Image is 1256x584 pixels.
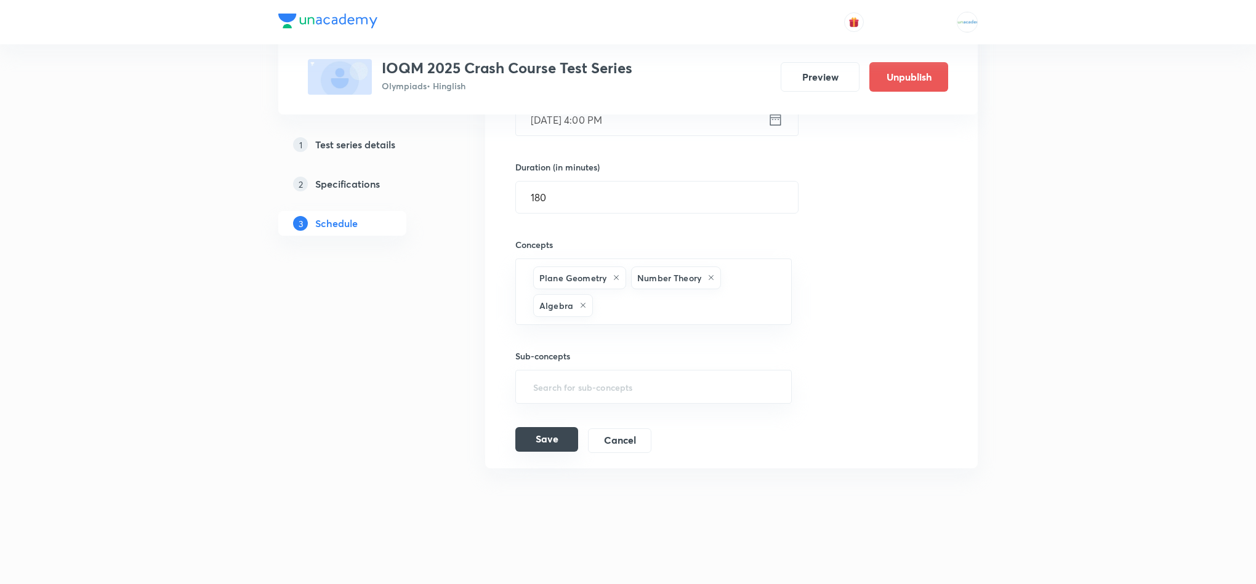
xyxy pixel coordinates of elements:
[781,62,859,92] button: Preview
[293,137,308,152] p: 1
[315,177,380,191] h5: Specifications
[531,375,776,398] input: Search for sub-concepts
[844,12,864,32] button: avatar
[539,299,573,312] h6: Algebra
[588,428,651,453] button: Cancel
[308,59,372,95] img: fallback-thumbnail.png
[315,216,358,231] h5: Schedule
[637,271,701,284] h6: Number Theory
[515,427,578,452] button: Save
[957,12,978,33] img: MOHAMMED SHOAIB
[278,132,446,157] a: 1Test series details
[539,271,606,284] h6: Plane Geometry
[278,172,446,196] a: 2Specifications
[382,79,632,92] p: Olympiads • Hinglish
[278,14,377,31] a: Company Logo
[515,161,600,174] h6: Duration (in minutes)
[382,59,632,77] h3: IOQM 2025 Crash Course Test Series
[515,238,792,251] h6: Concepts
[516,182,798,213] input: 180
[515,350,792,362] h6: Sub-concepts
[278,14,377,28] img: Company Logo
[784,290,787,293] button: Open
[848,17,859,28] img: avatar
[784,385,787,388] button: Open
[293,216,308,231] p: 3
[293,177,308,191] p: 2
[315,137,395,152] h5: Test series details
[869,62,948,92] button: Unpublish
